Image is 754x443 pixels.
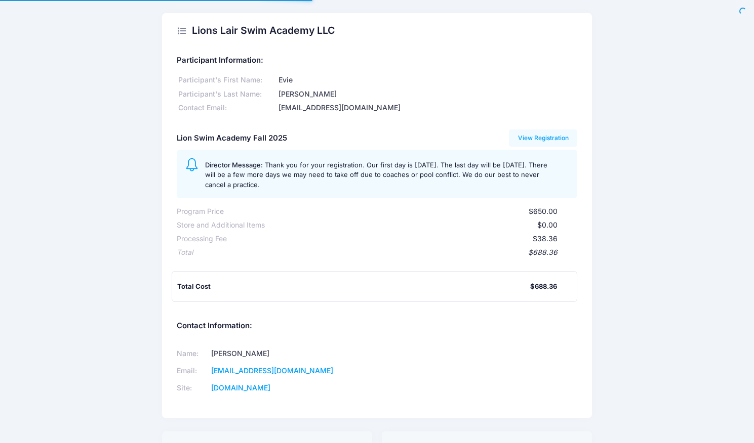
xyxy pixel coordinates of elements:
div: [EMAIL_ADDRESS][DOMAIN_NAME] [277,103,577,113]
div: $38.36 [227,234,558,244]
div: $688.36 [193,247,558,258]
div: Contact Email: [177,103,277,113]
td: [PERSON_NAME] [208,345,364,363]
span: Thank you for your registration. Our first day is [DATE]. The last day will be [DATE]. There will... [205,161,547,189]
div: Store and Additional Items [177,220,265,231]
a: [DOMAIN_NAME] [211,383,270,392]
div: [PERSON_NAME] [277,89,577,100]
div: Participant's First Name: [177,75,277,85]
div: Participant's Last Name: [177,89,277,100]
div: Evie [277,75,577,85]
div: $0.00 [265,220,558,231]
div: Total [177,247,193,258]
div: Program Price [177,206,224,217]
h5: Participant Information: [177,56,577,65]
span: Director Message: [205,161,263,169]
a: View Registration [509,129,577,147]
div: Processing Fee [177,234,227,244]
td: Email: [177,363,208,380]
a: [EMAIL_ADDRESS][DOMAIN_NAME] [211,366,333,375]
h5: Contact Information: [177,322,577,331]
h5: Lion Swim Academy Fall 2025 [177,134,287,143]
div: $688.36 [530,282,557,292]
td: Site: [177,380,208,397]
td: Name: [177,345,208,363]
span: $650.00 [529,207,558,215]
div: Total Cost [177,282,530,292]
h2: Lions Lair Swim Academy LLC [192,25,335,36]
